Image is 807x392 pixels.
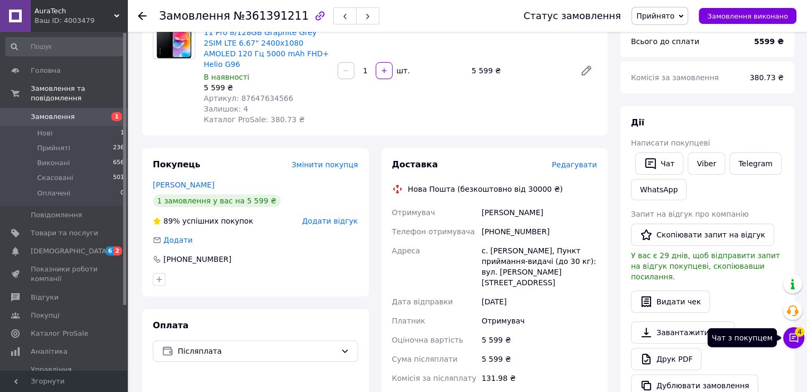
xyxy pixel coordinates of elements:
[392,336,463,344] span: Оціночна вартість
[707,12,788,20] span: Замовлення виконано
[153,194,281,207] div: 1 замовлення у вас на 5 599 ₴
[31,66,60,75] span: Головна
[480,311,599,330] div: Отримувач
[34,16,127,25] div: Ваш ID: 4003479
[204,73,249,81] span: В наявності
[688,152,725,175] a: Viber
[750,73,784,82] span: 380.73 ₴
[524,11,621,21] div: Статус замовлення
[153,181,214,189] a: [PERSON_NAME]
[480,330,599,350] div: 5 599 ₴
[480,222,599,241] div: [PHONE_NUMBER]
[480,203,599,222] div: [PERSON_NAME]
[631,291,710,313] button: Видати чек
[204,94,293,103] span: Артикул: 87647634566
[162,254,232,265] div: [PHONE_NUMBER]
[480,369,599,388] div: 131.98 ₴
[631,210,749,218] span: Запит на відгук про компанію
[31,311,59,320] span: Покупці
[204,105,248,113] span: Залишок: 4
[292,160,358,169] span: Змінити покупця
[795,327,804,337] span: 4
[163,236,193,244] span: Додати
[392,317,426,325] span: Платник
[31,347,67,356] span: Аналітика
[467,63,571,78] div: 5 599 ₴
[120,189,124,198] span: 0
[204,115,305,124] span: Каталог ProSale: 380.73 ₴
[631,321,735,344] a: Завантажити PDF
[302,217,358,225] span: Додати відгук
[113,173,124,183] span: 501
[31,365,98,384] span: Управління сайтом
[480,292,599,311] div: [DATE]
[405,184,566,194] div: Нова Пошта (безкоштовно від 30000 ₴)
[31,112,75,122] span: Замовлення
[233,10,309,22] span: №361391211
[31,329,88,338] span: Каталог ProSale
[631,224,774,246] button: Скопіювати запит на відгук
[153,320,188,330] span: Оплата
[636,12,674,20] span: Прийнято
[37,158,70,168] span: Виконані
[699,8,796,24] button: Замовлення виконано
[114,246,122,255] span: 2
[37,129,53,138] span: Нові
[204,82,329,93] div: 5 599 ₴
[31,293,58,302] span: Відгуки
[392,355,458,363] span: Сума післяплати
[392,246,420,255] span: Адреса
[178,345,336,357] span: Післяплата
[106,246,114,255] span: 6
[37,173,73,183] span: Скасовані
[153,159,201,169] span: Покупець
[631,139,710,147] span: Написати покупцеві
[163,217,180,225] span: 89%
[754,37,784,46] b: 5599 ₴
[204,18,329,69] a: Смартфон Xiaomi Redmi Note 11 Pro 8/128GB Graphite Grey 2SIM LTE 6.67" 2400x1080 AMOLED 120 Гц 50...
[138,11,146,21] div: Повернутися назад
[631,348,701,370] a: Друк PDF
[34,6,114,16] span: AuraTech
[552,160,597,169] span: Редагувати
[31,210,82,220] span: Повідомлення
[159,10,230,22] span: Замовлення
[37,143,70,153] span: Прийняті
[576,60,597,81] a: Редагувати
[392,227,475,236] span: Телефон отримувача
[392,297,453,306] span: Дата відправки
[631,251,780,281] span: У вас є 29 днів, щоб відправити запит на відгук покупцеві, скопіювавши посилання.
[392,374,476,382] span: Комісія за післяплату
[31,228,98,238] span: Товари та послуги
[31,265,98,284] span: Показники роботи компанії
[5,37,125,56] input: Пошук
[31,84,127,103] span: Замовлення та повідомлення
[480,241,599,292] div: с. [PERSON_NAME], Пункт приймання-видачі (до 30 кг): вул. [PERSON_NAME][STREET_ADDRESS]
[480,350,599,369] div: 5 599 ₴
[113,158,124,168] span: 656
[153,216,253,226] div: успішних покупок
[394,65,411,76] div: шт.
[635,152,683,175] button: Чат
[783,327,804,348] button: Чат з покупцем4
[631,73,719,82] span: Комісія за замовлення
[707,328,777,347] div: Чат з покупцем
[631,179,687,200] a: WhatsApp
[120,129,124,138] span: 1
[392,208,435,217] span: Отримувач
[113,143,124,153] span: 236
[153,17,195,58] img: Смартфон Xiaomi Redmi Note 11 Pro 8/128GB Graphite Grey 2SIM LTE 6.67" 2400x1080 AMOLED 120 Гц 50...
[631,117,644,127] span: Дії
[730,152,782,175] a: Telegram
[392,159,438,169] span: Доставка
[111,112,122,121] span: 1
[631,37,699,46] span: Всього до сплати
[37,189,71,198] span: Оплачені
[31,246,109,256] span: [DEMOGRAPHIC_DATA]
